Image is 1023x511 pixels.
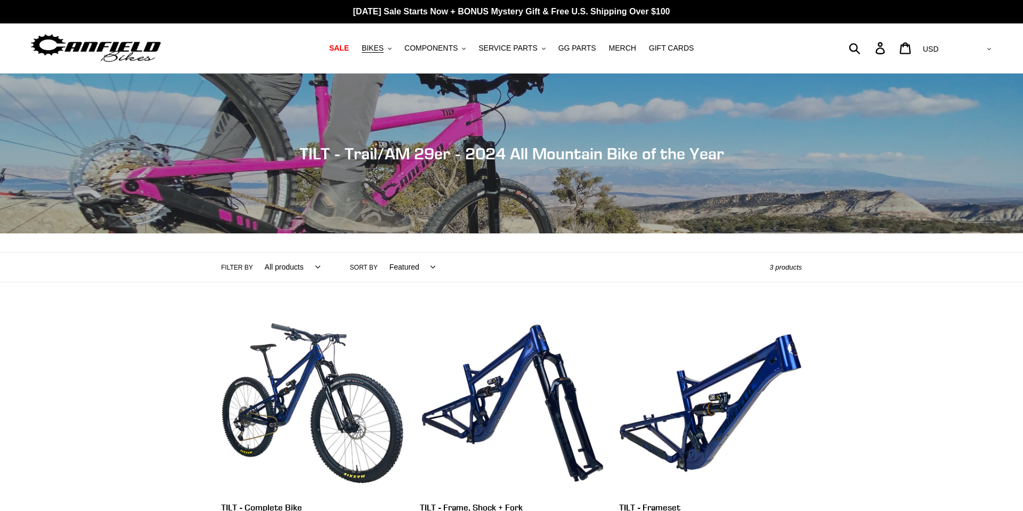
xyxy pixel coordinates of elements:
[362,44,384,53] span: BIKES
[221,263,253,272] label: Filter by
[609,44,636,53] span: MERCH
[855,36,882,60] input: Search
[558,44,596,53] span: GG PARTS
[350,263,378,272] label: Sort by
[769,263,802,271] span: 3 products
[29,31,163,65] img: Canfield Bikes
[399,41,471,55] button: COMPONENTS
[604,41,642,55] a: MERCH
[649,44,694,53] span: GIFT CARDS
[356,41,397,55] button: BIKES
[478,44,537,53] span: SERVICE PARTS
[644,41,700,55] a: GIFT CARDS
[553,41,602,55] a: GG PARTS
[404,44,458,53] span: COMPONENTS
[299,144,724,163] span: TILT - Trail/AM 29er - 2024 All Mountain Bike of the Year
[473,41,550,55] button: SERVICE PARTS
[324,41,354,55] a: SALE
[329,44,349,53] span: SALE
